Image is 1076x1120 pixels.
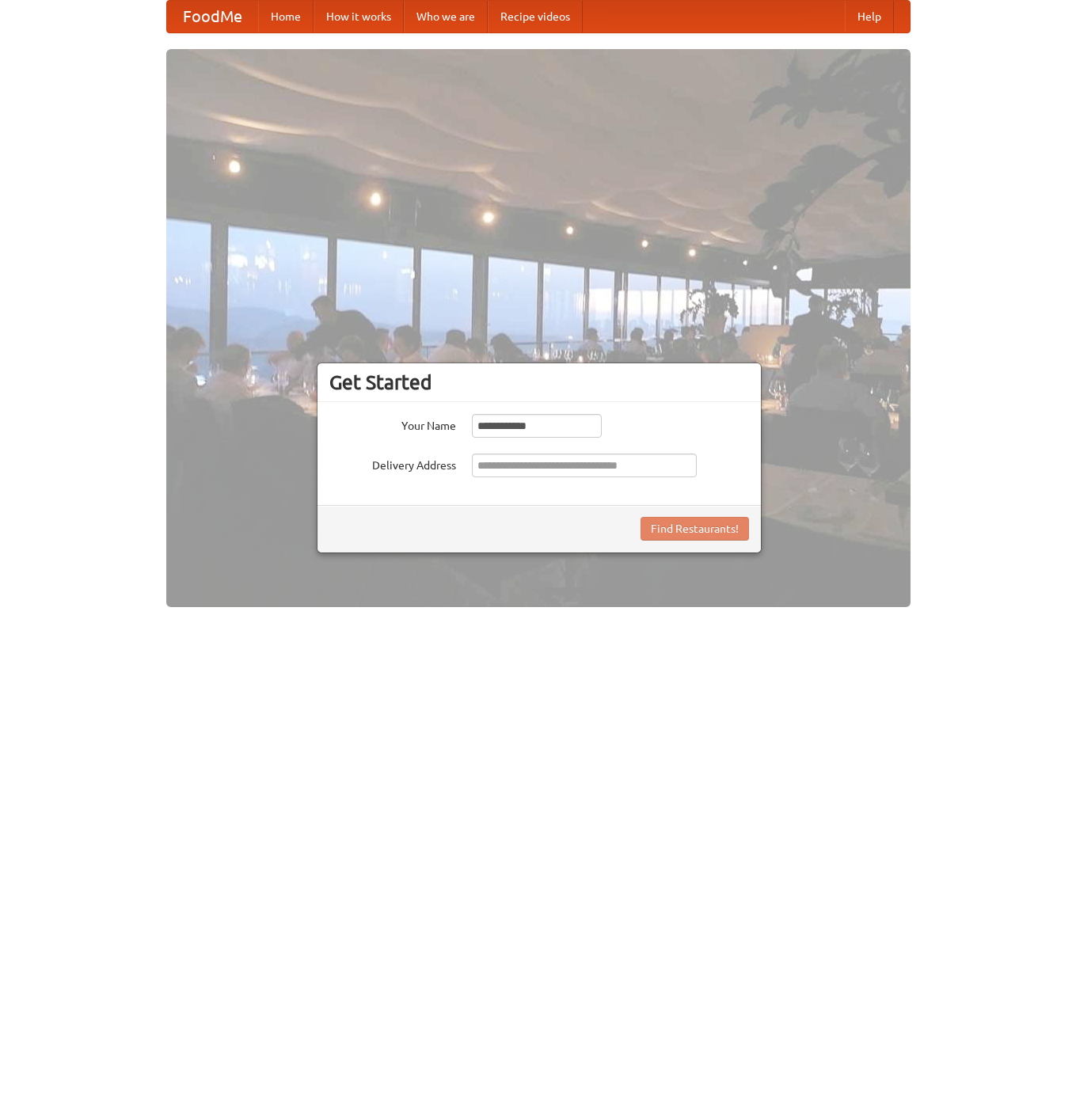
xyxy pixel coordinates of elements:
[404,1,488,32] a: Who we are
[167,1,258,32] a: FoodMe
[258,1,314,32] a: Home
[329,414,456,434] label: Your Name
[488,1,583,32] a: Recipe videos
[641,517,749,541] button: Find Restaurants!
[845,1,894,32] a: Help
[329,370,749,394] h3: Get Started
[329,454,456,473] label: Delivery Address
[314,1,404,32] a: How it works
